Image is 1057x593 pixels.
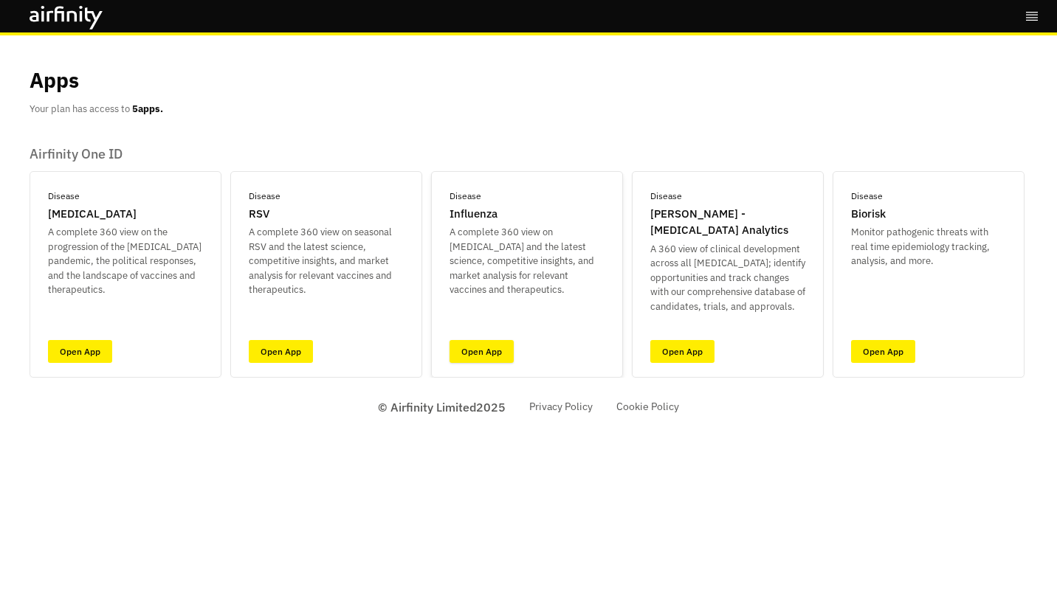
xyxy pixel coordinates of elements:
[529,399,593,415] a: Privacy Policy
[48,225,203,297] p: A complete 360 view on the progression of the [MEDICAL_DATA] pandemic, the political responses, a...
[616,399,679,415] a: Cookie Policy
[132,103,163,115] b: 5 apps.
[650,340,715,363] a: Open App
[249,340,313,363] a: Open App
[249,206,269,223] p: RSV
[30,65,79,96] p: Apps
[450,190,481,203] p: Disease
[378,398,506,416] p: © Airfinity Limited 2025
[450,206,497,223] p: Influenza
[249,225,404,297] p: A complete 360 view on seasonal RSV and the latest science, competitive insights, and market anal...
[650,206,805,239] p: [PERSON_NAME] - [MEDICAL_DATA] Analytics
[650,242,805,314] p: A 360 view of clinical development across all [MEDICAL_DATA]; identify opportunities and track ch...
[249,190,280,203] p: Disease
[851,206,886,223] p: Biorisk
[650,190,682,203] p: Disease
[48,340,112,363] a: Open App
[48,206,137,223] p: [MEDICAL_DATA]
[450,225,605,297] p: A complete 360 view on [MEDICAL_DATA] and the latest science, competitive insights, and market an...
[30,146,1025,162] p: Airfinity One ID
[48,190,80,203] p: Disease
[851,340,915,363] a: Open App
[851,225,1006,268] p: Monitor pathogenic threats with real time epidemiology tracking, analysis, and more.
[450,340,514,363] a: Open App
[30,102,163,117] p: Your plan has access to
[851,190,883,203] p: Disease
